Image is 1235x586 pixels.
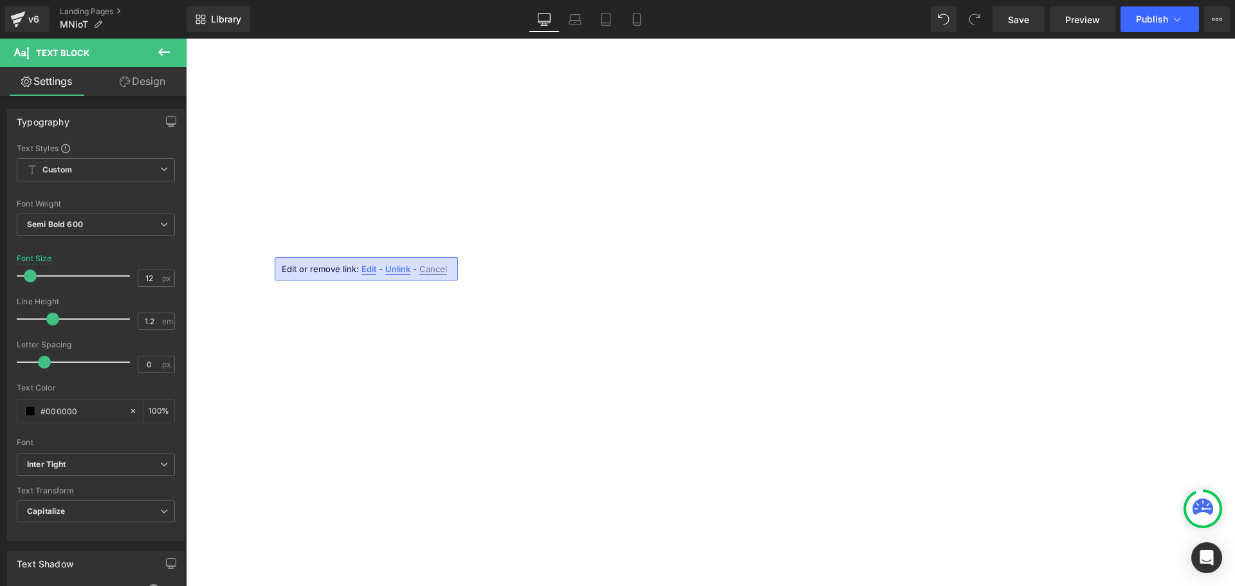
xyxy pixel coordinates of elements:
[60,6,187,17] a: Landing Pages
[419,264,447,275] span: Cancel
[17,438,175,447] div: Font
[162,274,173,282] span: px
[17,551,73,569] div: Text Shadow
[17,199,175,208] div: Font Weight
[60,19,88,30] span: MNioT
[211,14,241,25] span: Library
[41,404,123,418] input: Color
[27,506,65,516] b: Capitalize
[17,486,175,495] div: Text Transform
[385,264,410,275] span: Unlink
[1204,6,1230,32] button: More
[5,6,50,32] a: v6
[529,6,560,32] a: Desktop
[1050,6,1115,32] a: Preview
[560,6,590,32] a: Laptop
[162,317,173,325] span: em
[187,6,250,32] a: New Library
[17,109,69,127] div: Typography
[361,264,376,275] span: Edit
[1065,13,1100,26] span: Preview
[379,264,383,274] span: -
[931,6,956,32] button: Undo
[413,264,417,274] span: -
[1191,542,1222,573] div: Open Intercom Messenger
[1008,13,1029,26] span: Save
[42,165,72,176] b: Custom
[17,254,52,263] div: Font Size
[17,297,175,306] div: Line Height
[1136,14,1168,24] span: Publish
[27,459,66,470] i: Inter Tight
[26,11,42,28] div: v6
[36,48,89,58] span: Text Block
[282,264,359,274] span: Edit or remove link:
[962,6,987,32] button: Redo
[590,6,621,32] a: Tablet
[27,219,83,229] b: Semi Bold 600
[162,360,173,369] span: px
[621,6,652,32] a: Mobile
[17,383,175,392] div: Text Color
[1121,6,1199,32] button: Publish
[17,143,175,153] div: Text Styles
[96,67,189,96] a: Design
[17,340,175,349] div: Letter Spacing
[143,400,174,423] div: %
